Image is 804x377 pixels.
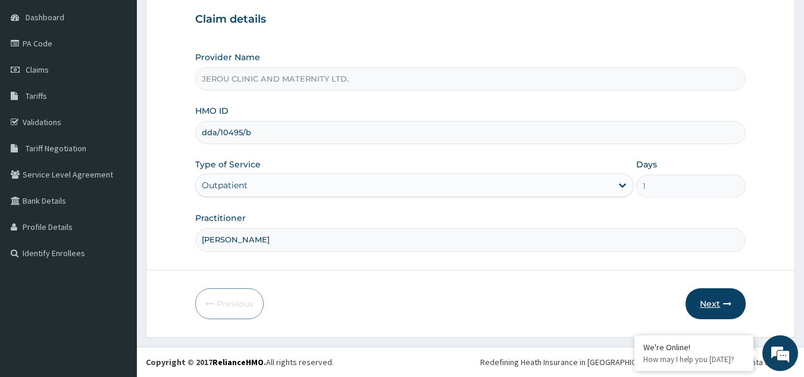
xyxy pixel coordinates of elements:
[686,288,746,319] button: Next
[643,354,744,364] p: How may I help you today?
[195,121,746,144] input: Enter HMO ID
[26,143,86,154] span: Tariff Negotiation
[195,158,261,170] label: Type of Service
[202,179,248,191] div: Outpatient
[69,113,164,233] span: We're online!
[195,212,246,224] label: Practitioner
[6,251,227,292] textarea: Type your message and hit 'Enter'
[195,228,746,251] input: Enter Name
[137,347,804,377] footer: All rights reserved.
[212,357,264,367] a: RelianceHMO
[146,357,266,367] strong: Copyright © 2017 .
[480,356,795,368] div: Redefining Heath Insurance in [GEOGRAPHIC_DATA] using Telemedicine and Data Science!
[195,6,224,35] div: Minimize live chat window
[22,60,48,89] img: d_794563401_company_1708531726252_794563401
[26,91,47,101] span: Tariffs
[643,342,744,353] div: We're Online!
[195,13,746,26] h3: Claim details
[195,288,264,319] button: Previous
[636,158,657,170] label: Days
[26,64,49,75] span: Claims
[26,12,64,23] span: Dashboard
[195,105,229,117] label: HMO ID
[62,67,200,82] div: Chat with us now
[195,51,260,63] label: Provider Name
